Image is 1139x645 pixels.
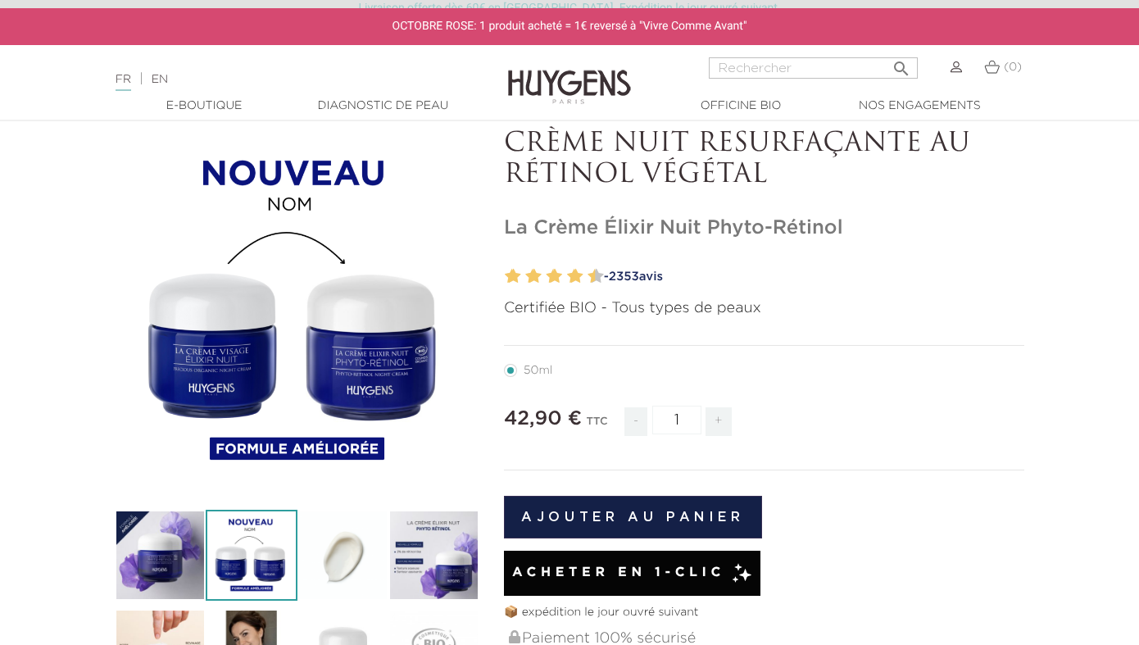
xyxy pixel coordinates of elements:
span: 42,90 € [504,409,582,429]
label: 9 [584,265,590,288]
label: 5 [543,265,549,288]
label: 50ml [504,364,572,377]
label: 3 [522,265,528,288]
span: - [624,407,647,436]
span: 2353 [609,270,639,283]
label: 2 [509,265,521,288]
label: 1 [501,265,507,288]
p: CRÈME NUIT RESURFAÇANTE AU RÉTINOL VÉGÉTAL [504,129,1024,192]
label: 6 [550,265,562,288]
a: FR [116,74,131,91]
img: La Crème Élixir Nuit Phyto-Rétinol [115,510,206,601]
button:  [887,52,916,75]
span: (0) [1004,61,1022,73]
a: -2353avis [598,265,1024,289]
div: TTC [587,404,608,448]
a: Diagnostic de peau [301,98,465,115]
label: 10 [592,265,604,288]
input: Rechercher [709,57,918,79]
a: EN [152,74,168,85]
div: | [107,70,462,89]
p: Certifiée BIO - Tous types de peaux [504,298,1024,320]
a: Nos engagements [837,98,1001,115]
img: Huygens [508,43,631,107]
label: 7 [564,265,569,288]
h1: La Crème Élixir Nuit Phyto-Rétinol [504,216,1024,240]
input: Quantité [652,406,701,434]
a: Officine Bio [659,98,823,115]
p: 📦 expédition le jour ouvré suivant [504,604,1024,621]
button: Ajouter au panier [504,496,762,538]
span: + [706,407,732,436]
label: 8 [570,265,583,288]
a: E-Boutique [122,98,286,115]
i:  [892,54,911,74]
img: Paiement 100% sécurisé [509,630,520,643]
label: 4 [529,265,542,288]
